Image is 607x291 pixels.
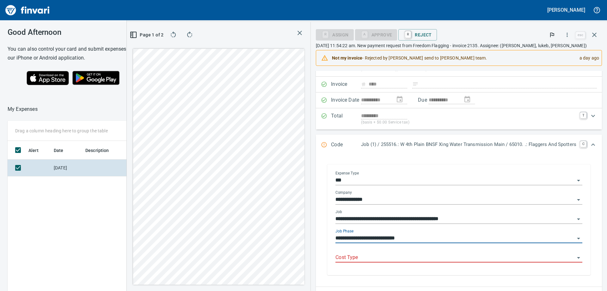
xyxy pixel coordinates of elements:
button: Open [574,215,583,224]
label: Expense Type [335,171,359,175]
h6: You can also control your card and submit expenses from our iPhone or Android application. [8,45,142,62]
div: Expand [316,135,602,155]
span: Reject [403,29,432,40]
span: Page 1 of 2 [134,31,161,39]
img: Get it on Google Play [69,67,123,88]
button: RReject [398,29,437,41]
span: Description [85,147,109,154]
a: esc [576,32,585,39]
img: Download on the App Store [27,71,69,85]
strong: Not my invoice [332,55,362,60]
span: Date [54,147,64,154]
p: Code [331,141,361,149]
p: Job (1) / 255516.: W 4th Plain BNSF Xing Water Transmission Main / 65010. .: Flaggers And Spotters [361,141,576,148]
span: Alert [28,147,39,154]
span: Date [54,147,72,154]
p: Total [331,112,361,126]
label: Job [335,210,342,214]
span: Alert [28,147,47,154]
div: Assign [316,32,353,37]
button: Open [574,253,583,262]
h3: Good Afternoon [8,28,142,37]
a: C [580,141,586,147]
label: Company [335,191,352,194]
td: [DATE] [51,160,83,176]
label: Job Phase [335,229,353,233]
img: Finvari [4,3,51,18]
p: (basis + $0.00 Service tax) [361,119,576,126]
p: Drag a column heading here to group the table [15,128,108,134]
button: [PERSON_NAME] [546,5,587,15]
span: Description [85,147,117,154]
button: Page 1 of 2 [132,29,163,41]
button: More [560,28,574,42]
a: T [580,112,586,118]
button: Open [574,195,583,204]
div: - Rejected by [PERSON_NAME] send to [PERSON_NAME] team. [332,52,574,64]
div: a day ago [574,52,599,64]
h5: [PERSON_NAME] [547,7,585,13]
a: R [405,31,411,38]
nav: breadcrumb [8,105,38,113]
button: Flag [545,28,559,42]
p: [DATE] 11:54:22 am. New payment request from Freedom Flagging - invoice 2135. Assignee: ([PERSON_... [316,42,602,49]
p: My Expenses [8,105,38,113]
button: Open [574,176,583,185]
div: Expand [316,108,602,130]
div: Cost Type required [355,32,397,37]
button: Open [574,234,583,243]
